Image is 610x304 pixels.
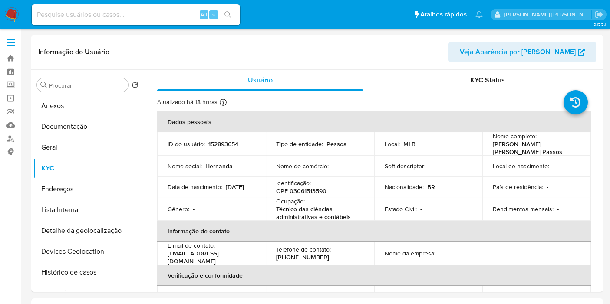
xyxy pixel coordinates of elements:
button: KYC [33,158,142,179]
button: Endereços [33,179,142,199]
p: Pessoa [326,140,347,148]
p: ID do usuário : [168,140,205,148]
button: Detalhe da geolocalização [33,220,142,241]
p: leticia.merlin@mercadolivre.com [504,10,592,19]
p: Gênero : [168,205,189,213]
p: - [547,183,548,191]
p: [PERSON_NAME] [PERSON_NAME] Passos [493,140,577,156]
button: Restrições Novo Mundo [33,283,142,304]
p: - [429,162,431,170]
button: Veja Aparência por [PERSON_NAME] [448,42,596,62]
p: [EMAIL_ADDRESS][DOMAIN_NAME] [168,249,252,265]
button: Procurar [40,82,47,88]
p: Soft descriptor : [385,162,425,170]
span: s [212,10,215,19]
p: Hernanda [205,162,233,170]
button: Devices Geolocation [33,241,142,262]
p: Data de nascimento : [168,183,222,191]
button: Geral [33,137,142,158]
p: Atualizado há 18 horas [157,98,218,106]
button: search-icon [219,9,237,21]
span: Alt [201,10,208,19]
input: Pesquise usuários ou casos... [32,9,240,20]
p: Nome completo : [493,132,537,140]
p: Nacionalidade : [385,183,424,191]
span: Usuário [248,75,273,85]
p: Ocupação : [276,197,305,205]
p: Rendimentos mensais : [493,205,554,213]
th: Informação de contato [157,221,591,242]
p: [PHONE_NUMBER] [276,253,329,261]
p: Estado Civil : [385,205,417,213]
p: Tipo de entidade : [276,140,323,148]
p: Telefone de contato : [276,245,331,253]
p: 152893654 [208,140,238,148]
a: Sair [594,10,603,19]
p: - [420,205,422,213]
button: Histórico de casos [33,262,142,283]
h1: Informação do Usuário [38,48,109,56]
p: Nome da empresa : [385,249,435,257]
p: Local : [385,140,400,148]
button: Anexos [33,95,142,116]
p: E-mail de contato : [168,242,215,249]
button: Lista Interna [33,199,142,220]
th: Dados pessoais [157,111,591,132]
p: - [553,162,554,170]
button: Documentação [33,116,142,137]
span: Veja Aparência por [PERSON_NAME] [460,42,576,62]
p: - [193,205,195,213]
p: Nome do comércio : [276,162,329,170]
p: Identificação : [276,179,311,187]
button: Retornar ao pedido padrão [132,82,138,91]
p: BR [427,183,435,191]
p: Técnico das ciências administrativas e contábeis [276,205,360,221]
p: - [332,162,334,170]
p: MLB [403,140,415,148]
span: Atalhos rápidos [420,10,467,19]
p: Nome social : [168,162,202,170]
p: CPF 03061513590 [276,187,326,195]
p: - [557,205,559,213]
input: Procurar [49,82,125,89]
span: KYC Status [470,75,505,85]
p: País de residência : [493,183,543,191]
a: Notificações [475,11,483,18]
p: [DATE] [226,183,244,191]
p: Local de nascimento : [493,162,549,170]
th: Verificação e conformidade [157,265,591,286]
p: - [439,249,441,257]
